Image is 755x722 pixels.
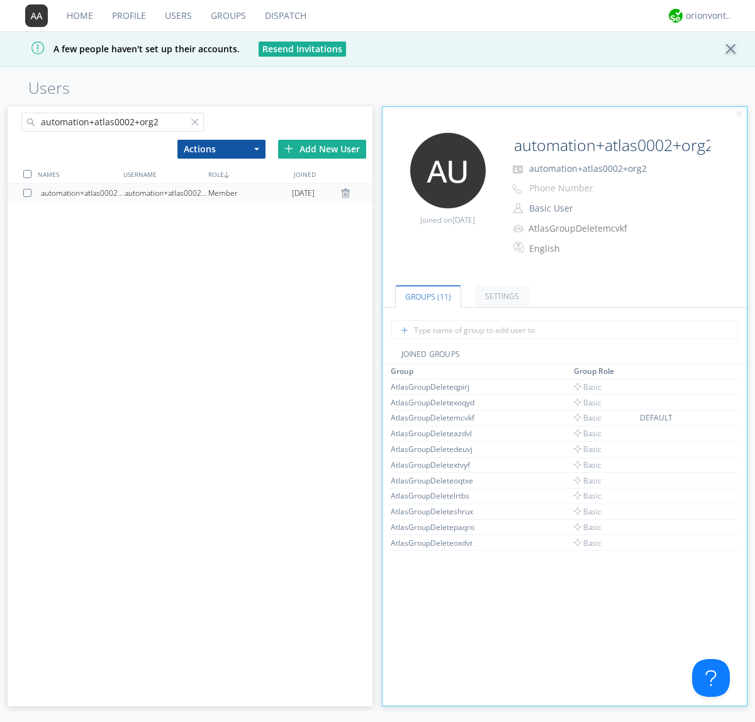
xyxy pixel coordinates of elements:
[125,184,208,203] div: automation+atlas0002+org2
[574,428,601,439] span: Basic
[529,162,647,174] span: automation+atlas0002+org2
[638,364,715,379] th: Toggle SortBy
[120,165,205,183] div: USERNAME
[8,184,372,203] a: automation+atlas0002+org2automation+atlas0002+org2Member[DATE]
[391,490,485,501] div: AtlasGroupDeletelrtbs
[177,140,266,159] button: Actions
[278,140,366,159] div: Add New User
[692,659,730,697] iframe: Toggle Customer Support
[35,165,120,183] div: NAMES
[291,165,376,183] div: JOINED
[25,4,48,27] img: 373638.png
[389,364,572,379] th: Toggle SortBy
[21,113,204,132] input: Search users
[9,43,240,55] span: A few people haven't set up their accounts.
[574,381,601,392] span: Basic
[391,428,485,439] div: AtlasGroupDeleteazdvl
[391,444,485,454] div: AtlasGroupDeletedeuvj
[391,460,485,470] div: AtlasGroupDeletextvyf
[391,397,485,408] div: AtlasGroupDeletexoqyd
[574,397,601,408] span: Basic
[391,381,485,392] div: AtlasGroupDeleteqpirj
[574,522,601,533] span: Basic
[475,285,529,307] a: Settings
[420,215,475,225] span: Joined on
[640,412,713,423] div: DEFAULT
[395,285,461,308] a: Groups (11)
[529,242,634,255] div: English
[259,42,346,57] button: Resend Invitations
[391,320,738,339] input: Type name of group to add user to
[391,538,485,548] div: AtlasGroupDeleteoxdvt
[41,184,125,203] div: automation+atlas0002+org2
[513,220,525,237] img: icon-alert-users-thin-outline.svg
[391,506,485,517] div: AtlasGroupDeleteshrux
[513,240,526,255] img: In groups with Translation enabled, this user's messages will be automatically translated to and ...
[525,200,651,217] button: Basic User
[528,222,634,235] div: AtlasGroupDeletemcvkf
[509,133,712,158] input: Name
[574,412,601,423] span: Basic
[410,133,486,208] img: 373638.png
[284,144,293,153] img: plus.svg
[391,522,485,533] div: AtlasGroupDeletepaqro
[512,184,522,194] img: phone-outline.svg
[452,215,475,225] span: [DATE]
[391,475,485,486] div: AtlasGroupDeleteoqtxe
[572,364,638,379] th: Toggle SortBy
[686,9,733,22] div: orionvontas+atlas+automation+org2
[383,349,747,364] div: JOINED GROUPS
[513,203,523,213] img: person-outline.svg
[574,490,601,501] span: Basic
[735,110,744,119] img: cancel.svg
[391,412,485,423] div: AtlasGroupDeletemcvkf
[574,460,601,470] span: Basic
[205,165,290,183] div: ROLE
[574,506,601,517] span: Basic
[669,9,683,23] img: 29d36aed6fa347d5a1537e7736e6aa13
[574,444,601,454] span: Basic
[292,184,315,203] span: [DATE]
[574,538,601,548] span: Basic
[574,475,601,486] span: Basic
[208,184,292,203] div: Member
